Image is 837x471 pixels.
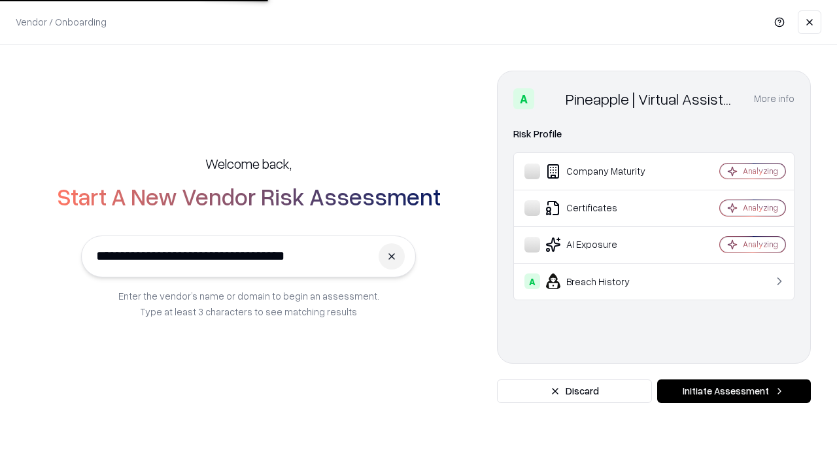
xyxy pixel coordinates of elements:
[513,88,534,109] div: A
[566,88,738,109] div: Pineapple | Virtual Assistant Agency
[524,237,681,253] div: AI Exposure
[205,154,292,173] h5: Welcome back,
[539,88,560,109] img: Pineapple | Virtual Assistant Agency
[657,379,811,403] button: Initiate Assessment
[524,273,540,289] div: A
[743,202,778,213] div: Analyzing
[118,288,379,319] p: Enter the vendor’s name or domain to begin an assessment. Type at least 3 characters to see match...
[16,15,107,29] p: Vendor / Onboarding
[497,379,652,403] button: Discard
[754,87,794,111] button: More info
[513,126,794,142] div: Risk Profile
[57,183,441,209] h2: Start A New Vendor Risk Assessment
[524,200,681,216] div: Certificates
[743,239,778,250] div: Analyzing
[743,166,778,177] div: Analyzing
[524,164,681,179] div: Company Maturity
[524,273,681,289] div: Breach History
